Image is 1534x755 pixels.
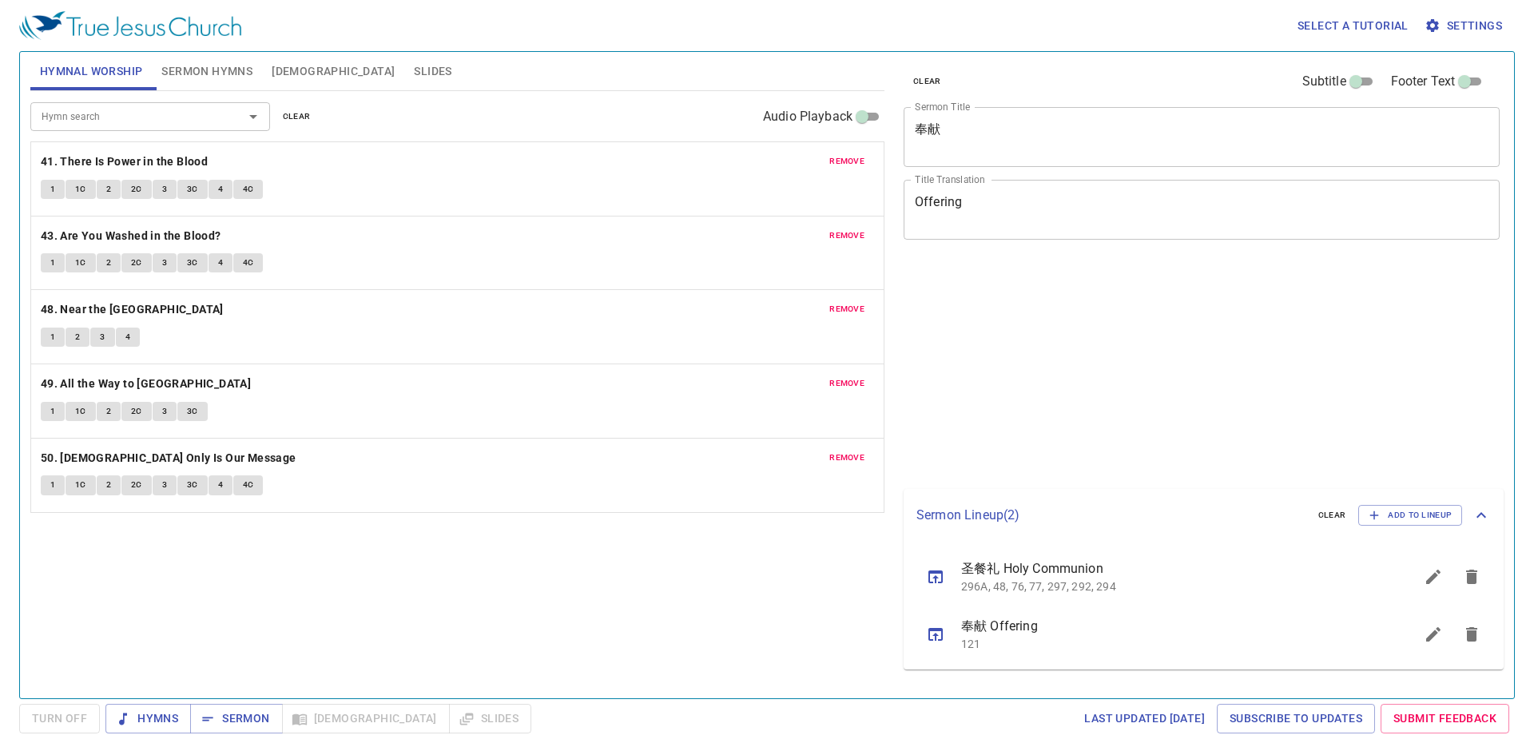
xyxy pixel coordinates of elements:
ul: sermon lineup list [904,542,1504,670]
span: clear [283,109,311,124]
button: 3 [153,180,177,199]
span: 2C [131,404,142,419]
span: 3C [187,478,198,492]
span: 2C [131,478,142,492]
span: remove [829,302,864,316]
button: 4C [233,180,264,199]
span: 4C [243,256,254,270]
span: 3 [162,182,167,197]
span: Add to Lineup [1369,508,1452,523]
span: Slides [414,62,451,81]
a: Last updated [DATE] [1078,704,1211,733]
button: 1C [66,180,96,199]
span: remove [829,228,864,243]
span: 4C [243,182,254,197]
button: 4C [233,253,264,272]
button: 1C [66,402,96,421]
span: 4 [125,330,130,344]
span: Subscribe to Updates [1230,709,1362,729]
p: 121 [961,636,1376,652]
button: 1C [66,253,96,272]
button: 2C [121,253,152,272]
button: 2C [121,402,152,421]
div: Sermon Lineup(2)clearAdd to Lineup [904,489,1504,542]
span: Hymnal Worship [40,62,143,81]
button: Open [242,105,264,128]
span: 4 [218,256,223,270]
button: 1 [41,180,65,199]
span: 1C [75,404,86,419]
button: Settings [1421,11,1508,41]
button: 3 [153,475,177,495]
button: Select a tutorial [1291,11,1415,41]
button: 3C [177,475,208,495]
span: 2 [106,256,111,270]
p: Sermon Lineup ( 2 ) [916,506,1305,525]
button: 2 [97,253,121,272]
span: Select a tutorial [1298,16,1409,36]
button: clear [904,72,951,91]
img: True Jesus Church [19,11,241,40]
span: 1 [50,182,55,197]
span: 2C [131,182,142,197]
span: [DEMOGRAPHIC_DATA] [272,62,395,81]
button: 3 [153,253,177,272]
b: 49. All the Way to [GEOGRAPHIC_DATA] [41,374,251,394]
span: Footer Text [1391,72,1456,91]
button: 1 [41,328,65,347]
button: Hymns [105,704,191,733]
b: 48. Near the [GEOGRAPHIC_DATA] [41,300,224,320]
span: 2 [106,404,111,419]
button: 3C [177,402,208,421]
span: 1C [75,478,86,492]
span: Last updated [DATE] [1084,709,1205,729]
span: 2 [75,330,80,344]
button: Add to Lineup [1358,505,1462,526]
button: remove [820,374,874,393]
span: 1 [50,330,55,344]
span: 3C [187,256,198,270]
span: 3C [187,182,198,197]
span: remove [829,451,864,465]
button: Sermon [190,704,282,733]
span: Submit Feedback [1393,709,1496,729]
span: 3C [187,404,198,419]
span: 2 [106,182,111,197]
span: Sermon Hymns [161,62,252,81]
button: 4 [209,253,232,272]
span: Sermon [203,709,269,729]
button: 1 [41,253,65,272]
button: 2C [121,180,152,199]
button: 4 [209,475,232,495]
span: remove [829,376,864,391]
button: remove [820,226,874,245]
button: 43. Are You Washed in the Blood? [41,226,224,246]
button: clear [273,107,320,126]
span: 1 [50,404,55,419]
span: remove [829,154,864,169]
button: remove [820,300,874,319]
span: 1C [75,182,86,197]
button: 3C [177,180,208,199]
span: Subtitle [1302,72,1346,91]
button: clear [1309,506,1356,525]
span: Settings [1428,16,1502,36]
span: 2 [106,478,111,492]
span: 3 [162,404,167,419]
b: 50. [DEMOGRAPHIC_DATA] Only Is Our Message [41,448,296,468]
p: 296A, 48, 76, 77, 297, 292, 294 [961,578,1376,594]
b: 43. Are You Washed in the Blood? [41,226,221,246]
a: Submit Feedback [1381,704,1509,733]
button: 2C [121,475,152,495]
span: Audio Playback [763,107,852,126]
span: 1 [50,478,55,492]
button: 1C [66,475,96,495]
button: 50. [DEMOGRAPHIC_DATA] Only Is Our Message [41,448,299,468]
span: 2C [131,256,142,270]
button: 49. All the Way to [GEOGRAPHIC_DATA] [41,374,254,394]
span: 1C [75,256,86,270]
span: 4C [243,478,254,492]
button: 41. There Is Power in the Blood [41,152,211,172]
button: 2 [97,475,121,495]
span: clear [913,74,941,89]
